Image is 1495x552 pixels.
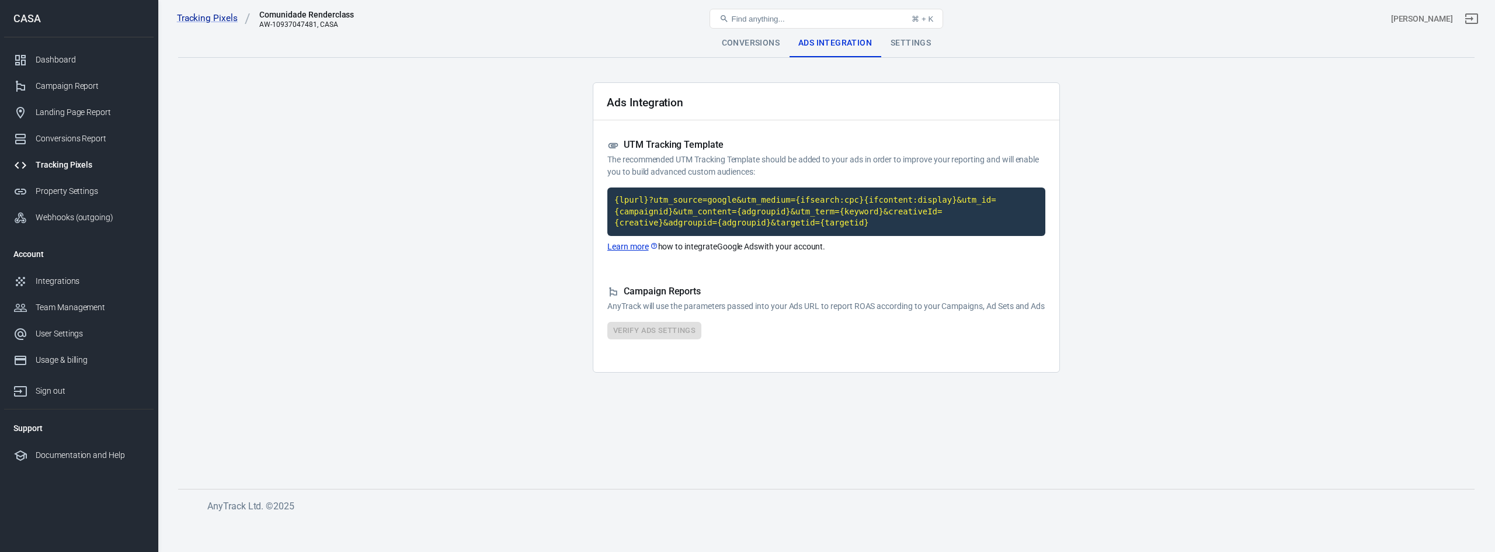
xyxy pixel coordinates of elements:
[36,328,144,340] div: User Settings
[36,301,144,314] div: Team Management
[36,80,144,92] div: Campaign Report
[731,15,784,23] span: Find anything...
[259,20,354,29] div: AW-10937047481, CASA
[4,373,154,404] a: Sign out
[607,139,1045,151] h5: UTM Tracking Template
[4,347,154,373] a: Usage & billing
[607,154,1045,178] p: The recommended UTM Tracking Template should be added to your ads in order to improve your report...
[4,414,154,442] li: Support
[1391,13,1453,25] div: Account id: xbAhXv6s
[259,9,354,20] div: Comunidade Renderclass
[36,54,144,66] div: Dashboard
[4,152,154,178] a: Tracking Pixels
[4,13,154,24] div: CASA
[789,29,881,57] div: Ads Integration
[607,241,1045,253] p: how to integrate Google Ads with your account.
[36,106,144,119] div: Landing Page Report
[4,240,154,268] li: Account
[4,268,154,294] a: Integrations
[710,9,943,29] button: Find anything...⌘ + K
[36,354,144,366] div: Usage & billing
[607,188,1045,236] code: Click to copy
[912,15,933,23] div: ⌘ + K
[4,294,154,321] a: Team Management
[4,126,154,152] a: Conversions Report
[4,47,154,73] a: Dashboard
[4,99,154,126] a: Landing Page Report
[36,211,144,224] div: Webhooks (outgoing)
[36,385,144,397] div: Sign out
[4,178,154,204] a: Property Settings
[607,96,683,109] h2: Ads Integration
[881,29,940,57] div: Settings
[607,241,658,253] a: Learn more
[36,449,144,461] div: Documentation and Help
[4,73,154,99] a: Campaign Report
[4,321,154,347] a: User Settings
[36,133,144,145] div: Conversions Report
[607,300,1045,313] p: AnyTrack will use the parameters passed into your Ads URL to report ROAS according to your Campai...
[36,159,144,171] div: Tracking Pixels
[712,29,789,57] div: Conversions
[607,286,1045,298] h5: Campaign Reports
[4,204,154,231] a: Webhooks (outgoing)
[36,275,144,287] div: Integrations
[207,499,1083,513] h6: AnyTrack Ltd. © 2025
[1458,5,1486,33] a: Sign out
[177,12,251,25] a: Tracking Pixels
[36,185,144,197] div: Property Settings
